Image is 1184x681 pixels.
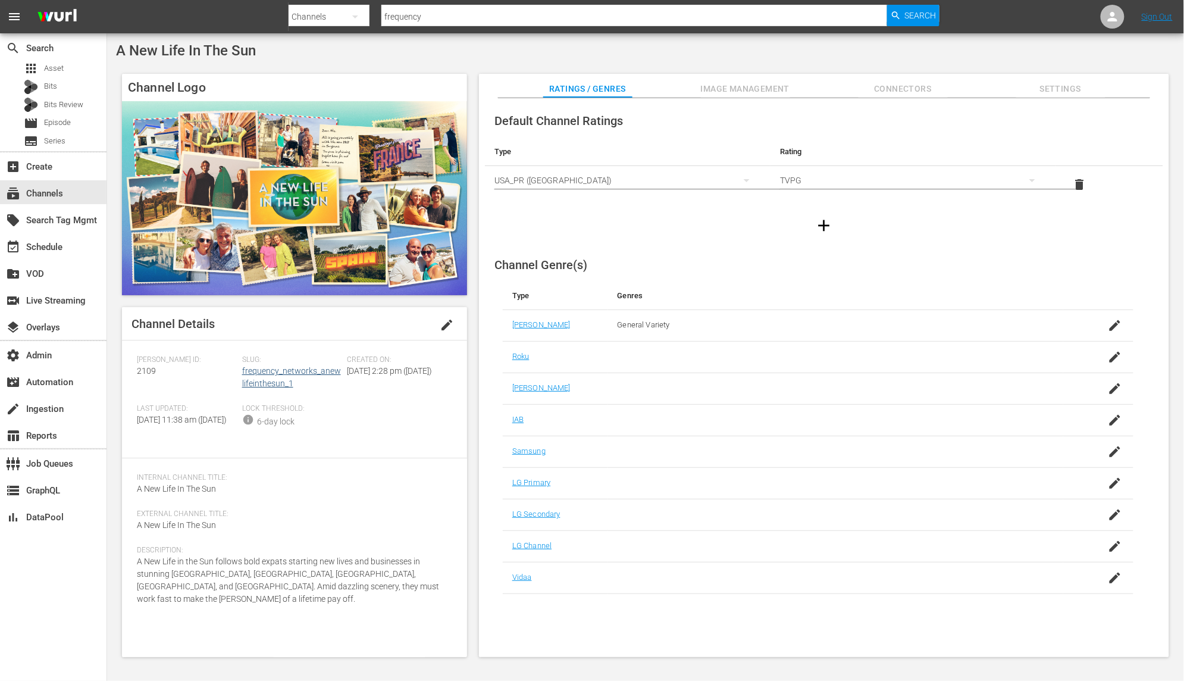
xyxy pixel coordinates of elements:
a: [PERSON_NAME] [512,320,571,329]
a: LG Primary [512,478,550,487]
span: Channel Details [131,317,215,331]
span: menu [7,10,21,24]
span: Image Management [701,82,790,96]
span: Automation [6,375,20,389]
a: LG Secondary [512,510,560,518]
span: Series [24,134,38,148]
span: Connectors [859,82,948,96]
span: Channels [6,186,20,201]
span: A New Life In The Sun [137,484,216,493]
span: Settings [1016,82,1105,96]
span: Reports [6,429,20,443]
img: ans4CAIJ8jUAAAAAAAAAAAAAAAAAAAAAAAAgQb4GAAAAAAAAAAAAAAAAAAAAAAAAJMjXAAAAAAAAAAAAAAAAAAAAAAAAgAT5G... [29,3,86,31]
span: Create [6,160,20,174]
span: [DATE] 2:28 pm ([DATE]) [347,366,432,376]
div: Bits [24,80,38,94]
span: VOD [6,267,20,281]
span: Asset [24,61,38,76]
a: LG Channel [512,541,552,550]
span: [DATE] 11:38 am ([DATE]) [137,415,227,424]
span: Created On: [347,355,446,365]
h4: Channel Logo [122,74,467,101]
span: A New Life In The Sun [116,42,256,59]
a: frequency_networks_anewlifeinthesun_1 [242,366,341,388]
span: Asset [44,63,64,74]
span: DataPool [6,510,20,524]
a: Vidaa [512,573,532,582]
span: [PERSON_NAME] ID: [137,355,236,365]
span: GraphQL [6,483,20,498]
span: Search [6,41,20,55]
span: Default Channel Ratings [494,114,623,128]
div: Bits Review [24,98,38,112]
th: Type [503,282,608,310]
button: Search [887,5,939,26]
span: Bits [44,80,57,92]
span: Episode [44,117,71,129]
span: 2109 [137,366,156,376]
span: Bits Review [44,99,83,111]
span: Slug: [242,355,342,365]
span: Search [905,5,936,26]
button: delete [1066,170,1094,199]
a: [PERSON_NAME] [512,383,571,392]
a: Samsung [512,446,546,455]
span: Overlays [6,320,20,335]
span: Last Updated: [137,404,236,414]
span: Job Queues [6,457,20,471]
span: info [242,414,254,426]
span: Live Streaming [6,293,20,308]
span: Ratings / Genres [543,82,632,96]
div: USA_PR ([GEOGRAPHIC_DATA]) [494,164,761,197]
button: edit [433,311,461,339]
span: delete [1073,177,1087,192]
span: External Channel Title: [137,510,446,519]
th: Rating [770,138,1056,166]
span: edit [440,318,454,332]
span: A New Life In The Sun [137,520,216,530]
span: Internal Channel Title: [137,473,446,483]
a: Sign Out [1142,12,1173,21]
span: Schedule [6,240,20,254]
div: TVPG [780,164,1047,197]
span: Lock Threshold: [242,404,342,414]
table: simple table [485,138,1163,203]
span: Search Tag Mgmt [6,213,20,227]
a: Roku [512,352,530,361]
div: 6-day lock [257,416,295,428]
span: Ingestion [6,402,20,416]
span: Admin [6,348,20,363]
span: Channel Genre(s) [494,258,587,272]
span: Episode [24,116,38,130]
a: IAB [512,415,524,424]
span: A New Life in the Sun follows bold expats starting new lives and businesses in stunning [GEOGRAPH... [137,557,439,604]
span: Description: [137,546,446,555]
th: Genres [608,282,1064,310]
th: Type [485,138,770,166]
span: Series [44,135,65,147]
img: A New Life In The Sun [122,101,467,295]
